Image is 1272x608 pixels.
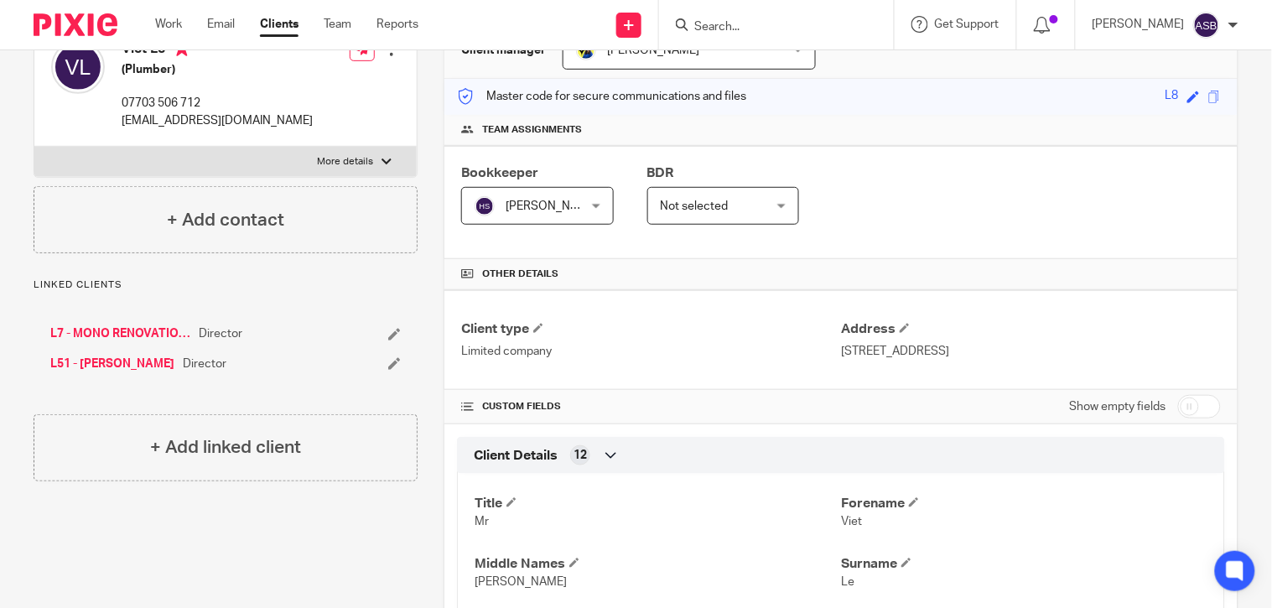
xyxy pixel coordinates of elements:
span: Team assignments [482,123,582,137]
a: L51 - [PERSON_NAME] [50,356,174,372]
p: 07703 506 712 [122,95,313,112]
img: Bobo-Starbridge%201.jpg [576,40,596,60]
input: Search [693,20,844,35]
a: Clients [260,16,299,33]
span: Director [199,325,242,342]
img: Pixie [34,13,117,36]
span: [PERSON_NAME] [475,576,567,588]
h3: Client manager [461,42,546,59]
a: Work [155,16,182,33]
h4: Address [841,320,1221,338]
span: [PERSON_NAME] [506,200,598,212]
span: Other details [482,268,558,281]
p: [STREET_ADDRESS] [841,343,1221,360]
h4: Viet Le [122,40,313,61]
span: Client Details [474,447,558,465]
p: [PERSON_NAME] [1093,16,1185,33]
h4: Client type [461,320,841,338]
div: L8 [1166,87,1179,107]
p: Linked clients [34,278,418,292]
h4: Middle Names [475,555,841,573]
span: Mr [475,516,489,527]
h4: + Add linked client [150,434,301,460]
a: Team [324,16,351,33]
span: BDR [647,166,674,179]
span: Director [183,356,226,372]
h5: (Plumber) [122,61,313,78]
h4: CUSTOM FIELDS [461,400,841,413]
h4: Forename [841,495,1207,512]
p: Master code for secure communications and files [457,88,746,105]
h4: Surname [841,555,1207,573]
span: 12 [574,447,587,464]
a: Reports [376,16,418,33]
p: More details [317,155,373,169]
span: Not selected [661,200,729,212]
img: svg%3E [51,40,105,94]
img: svg%3E [475,196,495,216]
label: Show empty fields [1070,398,1166,415]
span: Bookkeeper [461,166,538,179]
span: [PERSON_NAME] [607,44,699,56]
p: [EMAIL_ADDRESS][DOMAIN_NAME] [122,112,313,129]
span: Viet [841,516,862,527]
p: Limited company [461,343,841,360]
h4: + Add contact [167,207,284,233]
span: Le [841,576,854,588]
img: svg%3E [1193,12,1220,39]
h4: Title [475,495,841,512]
a: Email [207,16,235,33]
span: Get Support [935,18,999,30]
a: L7 - MONO RENOVATION LTD [50,325,190,342]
